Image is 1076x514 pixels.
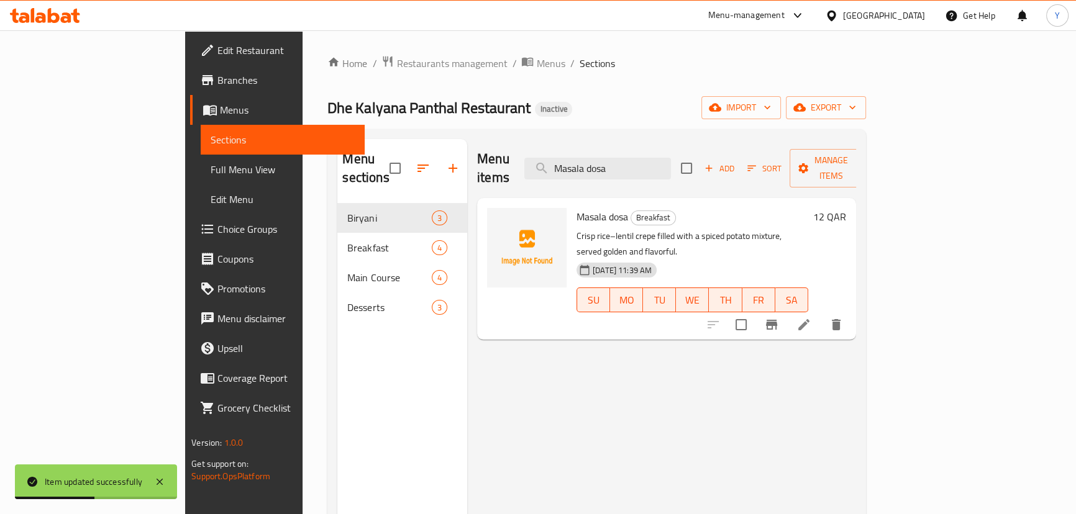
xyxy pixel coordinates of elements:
[579,56,614,71] span: Sections
[191,435,222,451] span: Version:
[709,287,742,312] button: TH
[708,8,785,23] div: Menu-management
[714,291,737,309] span: TH
[224,435,244,451] span: 1.0.0
[432,242,447,254] span: 4
[190,274,365,304] a: Promotions
[432,240,447,255] div: items
[432,272,447,284] span: 4
[217,251,355,266] span: Coupons
[631,210,676,225] div: Breakfast
[796,317,811,332] a: Edit menu item
[438,153,468,183] button: Add section
[744,159,785,178] button: Sort
[382,155,408,181] span: Select all sections
[477,150,509,187] h2: Menu items
[190,95,365,125] a: Menus
[432,300,447,315] div: items
[190,35,365,65] a: Edit Restaurant
[337,198,467,327] nav: Menu sections
[631,210,675,225] span: Breakfast
[700,159,739,178] button: Add
[432,302,447,313] span: 3
[211,192,355,207] span: Edit Menu
[843,9,925,22] div: [GEOGRAPHIC_DATA]
[45,475,142,489] div: Item updated successfully
[610,287,643,312] button: MO
[347,270,431,285] span: Main Course
[337,292,467,322] div: Desserts3
[648,291,671,309] span: TU
[201,155,365,184] a: Full Menu View
[347,300,431,315] span: Desserts
[1055,9,1060,22] span: Y
[190,363,365,393] a: Coverage Report
[757,310,786,340] button: Branch-specific-item
[700,159,739,178] span: Add item
[327,94,530,122] span: Dhe Kalyana Panthal Restaurant
[570,56,574,71] li: /
[577,287,610,312] button: SU
[703,161,736,176] span: Add
[747,161,782,176] span: Sort
[201,184,365,214] a: Edit Menu
[342,150,389,187] h2: Menu sections
[524,158,671,179] input: search
[217,400,355,415] span: Grocery Checklist
[190,244,365,274] a: Coupons
[800,153,863,184] span: Manage items
[582,291,605,309] span: SU
[432,212,447,224] span: 3
[396,56,507,71] span: Restaurants management
[217,222,355,237] span: Choice Groups
[190,304,365,333] a: Menu disclaimer
[372,56,376,71] li: /
[512,56,516,71] li: /
[577,207,628,226] span: Masala dosa
[588,264,657,276] span: [DATE] 11:39 AM
[327,55,865,71] nav: breadcrumb
[790,149,873,187] button: Manage items
[536,56,565,71] span: Menus
[191,456,248,472] span: Get support on:
[190,333,365,363] a: Upsell
[535,104,572,114] span: Inactive
[211,132,355,147] span: Sections
[521,55,565,71] a: Menus
[535,102,572,117] div: Inactive
[786,96,866,119] button: export
[220,102,355,117] span: Menus
[673,155,700,181] span: Select section
[775,287,808,312] button: SA
[701,96,781,119] button: import
[217,281,355,296] span: Promotions
[487,208,567,287] img: Masala dosa
[432,270,447,285] div: items
[711,100,771,115] span: import
[217,341,355,356] span: Upsell
[337,203,467,233] div: Biryani3
[681,291,704,309] span: WE
[217,73,355,88] span: Branches
[347,210,431,225] div: Biryani
[347,240,431,255] span: Breakfast
[739,159,790,178] span: Sort items
[337,233,467,263] div: Breakfast4
[747,291,770,309] span: FR
[643,287,676,312] button: TU
[381,55,507,71] a: Restaurants management
[190,214,365,244] a: Choice Groups
[190,65,365,95] a: Branches
[796,100,856,115] span: export
[780,291,803,309] span: SA
[821,310,851,340] button: delete
[432,210,447,225] div: items
[615,291,638,309] span: MO
[217,311,355,326] span: Menu disclaimer
[742,287,775,312] button: FR
[217,43,355,58] span: Edit Restaurant
[676,287,709,312] button: WE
